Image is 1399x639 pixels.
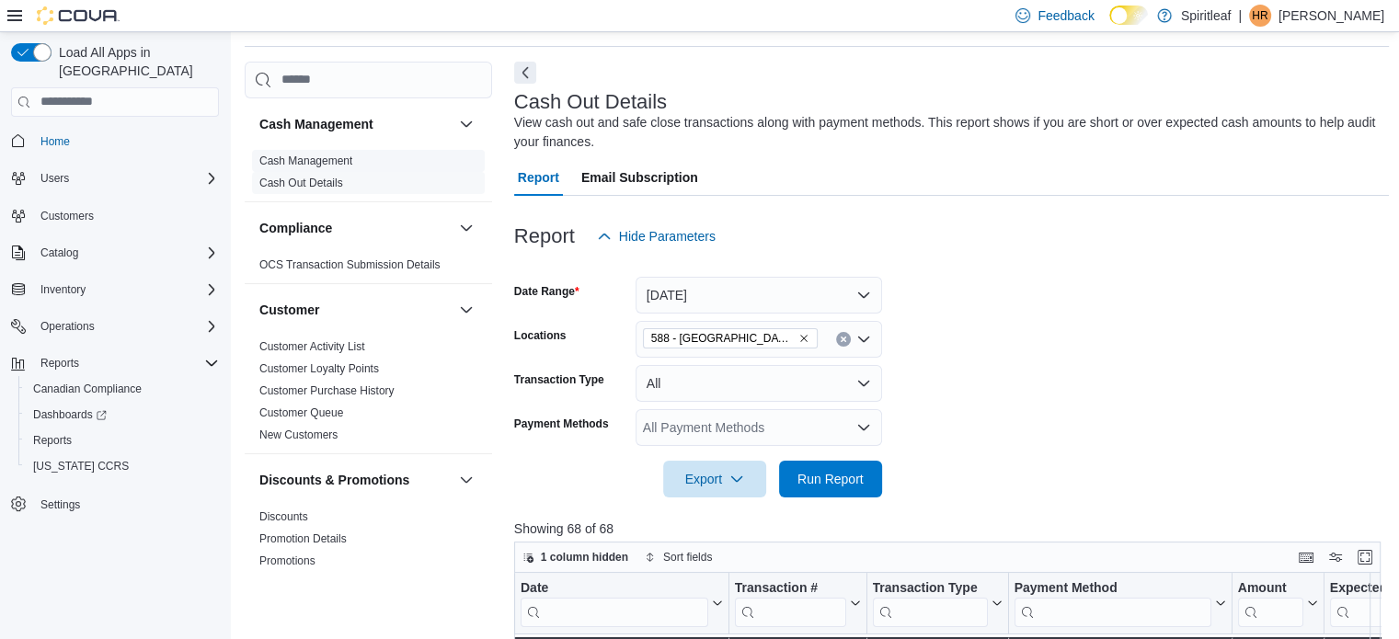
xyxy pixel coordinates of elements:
span: New Customers [259,428,338,442]
span: Report [518,159,559,196]
button: Catalog [4,240,226,266]
span: Customer Purchase History [259,383,395,398]
span: Export [674,461,755,497]
span: Operations [40,319,95,334]
span: Customer Loyalty Points [259,361,379,376]
span: Customers [33,204,219,227]
button: Payment Method [1014,579,1225,626]
button: Operations [4,314,226,339]
button: Catalog [33,242,86,264]
a: Cash Out Details [259,177,343,189]
h3: Customer [259,301,319,319]
span: Promotion Details [259,531,347,546]
div: Amount [1237,579,1302,626]
span: Dashboards [26,404,219,426]
nav: Complex example [11,120,219,565]
button: 1 column hidden [515,546,636,568]
span: Dark Mode [1109,25,1110,26]
span: Email Subscription [581,159,698,196]
span: 588 - [GEOGRAPHIC_DATA][PERSON_NAME] ([GEOGRAPHIC_DATA]) [651,329,795,348]
span: 588 - Spiritleaf West Hunt Crossroads (Nepean) [643,328,818,348]
button: Enter fullscreen [1354,546,1376,568]
div: Transaction # URL [735,579,846,626]
a: Customer Activity List [259,340,365,353]
span: [US_STATE] CCRS [33,459,129,474]
span: Inventory [33,279,219,301]
a: Customer Loyalty Points [259,362,379,375]
a: Canadian Compliance [26,378,149,400]
button: Home [4,128,226,154]
h3: Report [514,225,575,247]
span: Load All Apps in [GEOGRAPHIC_DATA] [52,43,219,80]
button: [DATE] [636,277,882,314]
button: Transaction Type [872,579,1002,626]
button: Remove 588 - Spiritleaf West Hunt Crossroads (Nepean) from selection in this group [798,333,809,344]
span: Reports [33,433,72,448]
span: Cash Out Details [259,176,343,190]
button: Open list of options [856,332,871,347]
span: Canadian Compliance [26,378,219,400]
span: Discounts [259,509,308,524]
h3: Discounts & Promotions [259,471,409,489]
span: Settings [33,492,219,515]
label: Transaction Type [514,372,604,387]
button: [US_STATE] CCRS [18,453,226,479]
button: Inventory [33,279,93,301]
span: Reports [33,352,219,374]
button: Clear input [836,332,851,347]
div: Compliance [245,254,492,283]
div: Discounts & Promotions [245,506,492,579]
label: Payment Methods [514,416,609,431]
a: Reports [26,429,79,451]
span: 1 column hidden [541,550,628,565]
div: View cash out and safe close transactions along with payment methods. This report shows if you ar... [514,113,1381,152]
button: Settings [4,490,226,517]
button: Discounts & Promotions [455,469,477,491]
button: Transaction # [735,579,861,626]
input: Dark Mode [1109,6,1148,25]
div: Payment Method [1014,579,1210,597]
p: [PERSON_NAME] [1279,5,1384,27]
button: Discounts & Promotions [259,471,452,489]
a: Customer Queue [259,406,343,419]
span: Catalog [33,242,219,264]
h3: Cash Out Details [514,91,667,113]
span: Feedback [1038,6,1094,25]
span: Settings [40,497,80,512]
span: Customer Queue [259,405,343,420]
button: Customer [455,299,477,321]
a: Promotion Details [259,532,347,545]
span: Hide Parameters [619,227,716,245]
div: Transaction # [735,579,846,597]
button: Reports [4,350,226,376]
label: Locations [514,328,567,343]
button: All [636,365,882,402]
button: Operations [33,315,102,337]
label: Date Range [514,284,579,299]
button: Users [33,167,76,189]
p: Spiritleaf [1181,5,1231,27]
a: Cash Management [259,154,352,167]
span: Inventory [40,282,86,297]
div: Transaction Type [872,579,987,597]
button: Reports [18,428,226,453]
span: Promotions [259,553,315,568]
img: Cova [37,6,120,25]
span: Dashboards [33,407,107,422]
button: Canadian Compliance [18,376,226,402]
a: Promotions [259,554,315,567]
h3: Cash Management [259,115,373,133]
span: Sort fields [663,550,712,565]
button: Run Report [779,461,882,497]
button: Display options [1324,546,1347,568]
button: Cash Management [455,113,477,135]
span: Users [40,171,69,186]
span: Customer Activity List [259,339,365,354]
span: Home [33,130,219,153]
a: Discounts [259,510,308,523]
a: Dashboards [18,402,226,428]
a: Settings [33,494,87,516]
button: Compliance [259,219,452,237]
button: Keyboard shortcuts [1295,546,1317,568]
h3: Compliance [259,219,332,237]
